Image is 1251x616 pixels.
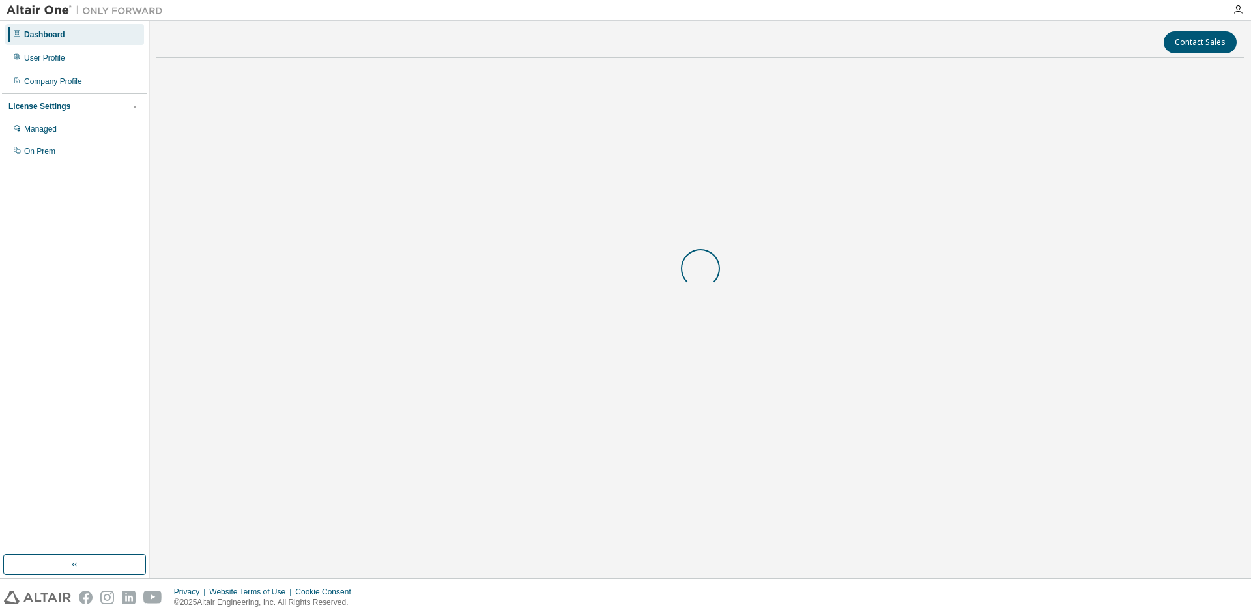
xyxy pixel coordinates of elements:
div: Privacy [174,587,209,597]
img: instagram.svg [100,591,114,604]
div: User Profile [24,53,65,63]
div: On Prem [24,146,55,156]
div: Company Profile [24,76,82,87]
p: © 2025 Altair Engineering, Inc. All Rights Reserved. [174,597,359,608]
div: Website Terms of Use [209,587,295,597]
div: License Settings [8,101,70,111]
img: linkedin.svg [122,591,136,604]
img: altair_logo.svg [4,591,71,604]
div: Dashboard [24,29,65,40]
img: Altair One [7,4,169,17]
button: Contact Sales [1164,31,1237,53]
div: Managed [24,124,57,134]
div: Cookie Consent [295,587,358,597]
img: youtube.svg [143,591,162,604]
img: facebook.svg [79,591,93,604]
